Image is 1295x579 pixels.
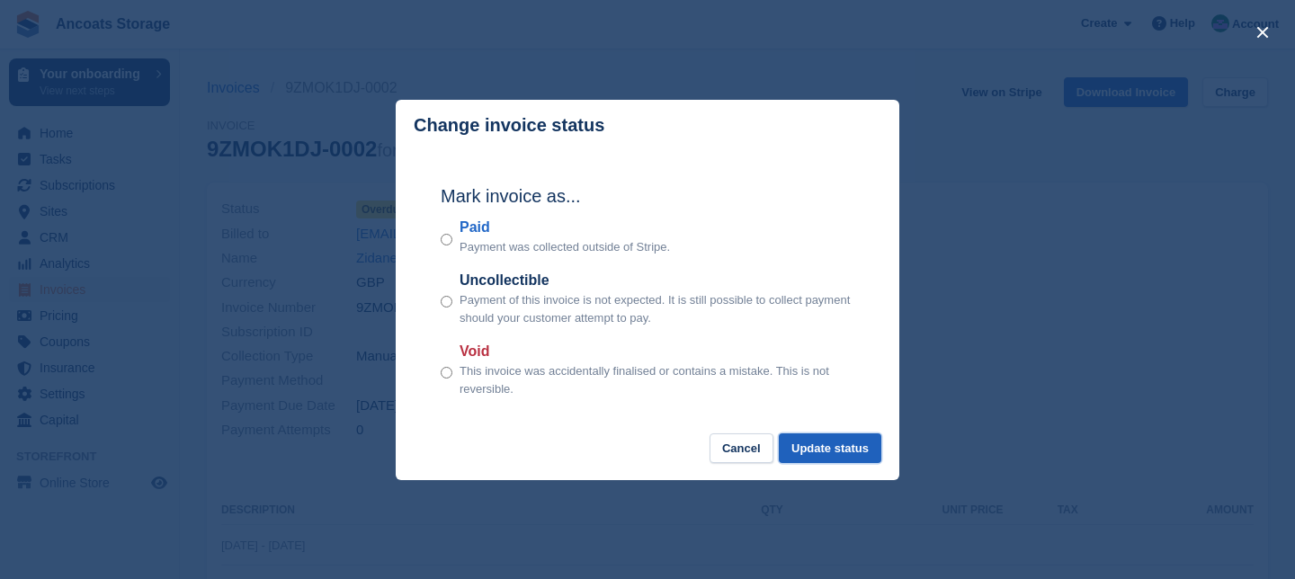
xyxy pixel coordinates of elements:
p: Change invoice status [414,115,604,136]
button: close [1248,18,1277,47]
button: Update status [779,433,881,463]
label: Uncollectible [460,270,854,291]
p: Payment of this invoice is not expected. It is still possible to collect payment should your cust... [460,291,854,326]
button: Cancel [710,433,773,463]
label: Void [460,341,854,362]
p: This invoice was accidentally finalised or contains a mistake. This is not reversible. [460,362,854,397]
h2: Mark invoice as... [441,183,854,209]
label: Paid [460,217,670,238]
p: Payment was collected outside of Stripe. [460,238,670,256]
